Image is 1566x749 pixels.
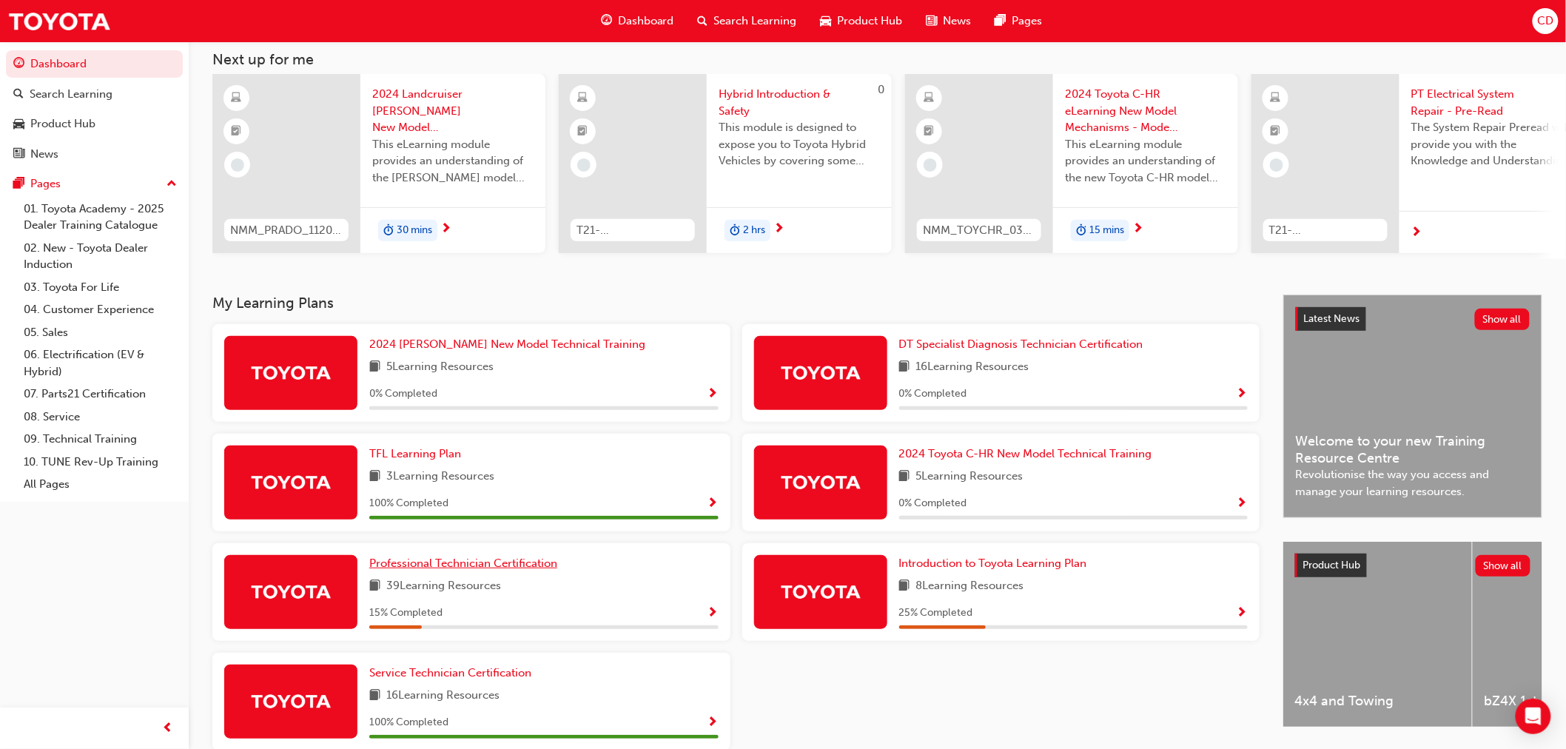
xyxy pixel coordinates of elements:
[18,321,183,344] a: 05. Sales
[899,557,1087,570] span: Introduction to Toyota Learning Plan
[13,148,24,161] span: news-icon
[601,12,612,30] span: guage-icon
[1475,309,1530,330] button: Show all
[927,12,938,30] span: news-icon
[231,158,244,172] span: learningRecordVerb_NONE-icon
[250,579,332,605] img: Trak
[386,687,500,705] span: 16 Learning Resources
[1076,221,1086,241] span: duration-icon
[708,604,719,622] button: Show Progress
[984,6,1055,36] a: pages-iconPages
[708,607,719,620] span: Show Progress
[730,221,740,241] span: duration-icon
[773,223,784,236] span: next-icon
[809,6,915,36] a: car-iconProduct Hub
[18,451,183,474] a: 10. TUNE Rev-Up Training
[13,58,24,71] span: guage-icon
[577,222,689,239] span: T21-FOD_HVIS_PREREQ
[1065,136,1226,187] span: This eLearning module provides an understanding of the new Toyota C-HR model line-up and their Ka...
[916,468,1024,486] span: 5 Learning Resources
[1295,554,1530,577] a: Product HubShow all
[899,495,967,512] span: 0 % Completed
[232,122,242,141] span: booktick-icon
[7,4,111,38] img: Trak
[440,223,451,236] span: next-icon
[383,221,394,241] span: duration-icon
[189,51,1566,68] h3: Next up for me
[1065,86,1226,136] span: 2024 Toyota C-HR eLearning New Model Mechanisms - Model Outline (Module 1)
[6,170,183,198] button: Pages
[6,141,183,168] a: News
[13,118,24,131] span: car-icon
[1537,13,1553,30] span: CD
[1237,494,1248,513] button: Show Progress
[212,295,1260,312] h3: My Learning Plans
[743,222,765,239] span: 2 hrs
[369,337,645,351] span: 2024 [PERSON_NAME] New Model Technical Training
[1237,385,1248,403] button: Show Progress
[708,716,719,730] span: Show Progress
[1296,466,1530,500] span: Revolutionise the way you access and manage your learning resources.
[6,50,183,78] a: Dashboard
[6,47,183,170] button: DashboardSearch LearningProduct HubNews
[1012,13,1043,30] span: Pages
[372,86,534,136] span: 2024 Landcruiser [PERSON_NAME] New Model Mechanisms - Model Outline 1
[13,88,24,101] span: search-icon
[899,446,1158,463] a: 2024 Toyota C-HR New Model Technical Training
[369,495,448,512] span: 100 % Completed
[899,605,973,622] span: 25 % Completed
[708,713,719,732] button: Show Progress
[708,497,719,511] span: Show Progress
[578,89,588,108] span: learningResourceType_ELEARNING-icon
[1237,388,1248,401] span: Show Progress
[250,469,332,495] img: Trak
[821,12,832,30] span: car-icon
[1516,699,1551,734] div: Open Intercom Messenger
[163,719,174,738] span: prev-icon
[924,122,935,141] span: booktick-icon
[1237,604,1248,622] button: Show Progress
[916,358,1029,377] span: 16 Learning Resources
[1237,497,1248,511] span: Show Progress
[1476,555,1531,577] button: Show all
[230,222,343,239] span: NMM_PRADO_112024_MODULE_1
[18,473,183,496] a: All Pages
[686,6,809,36] a: search-iconSearch Learning
[559,74,892,253] a: 0T21-FOD_HVIS_PREREQHybrid Introduction & SafetyThis module is designed to expose you to Toyota H...
[1237,607,1248,620] span: Show Progress
[1269,222,1382,239] span: T21-PTEL_SR_PRE_READ
[18,383,183,406] a: 07. Parts21 Certification
[780,469,861,495] img: Trak
[714,13,797,30] span: Search Learning
[369,336,651,353] a: 2024 [PERSON_NAME] New Model Technical Training
[369,666,531,679] span: Service Technician Certification
[369,446,467,463] a: TFL Learning Plan
[369,605,443,622] span: 15 % Completed
[577,158,591,172] span: learningRecordVerb_NONE-icon
[369,555,563,572] a: Professional Technician Certification
[386,577,501,596] span: 39 Learning Resources
[369,358,380,377] span: book-icon
[708,388,719,401] span: Show Progress
[369,577,380,596] span: book-icon
[18,276,183,299] a: 03. Toyota For Life
[899,337,1143,351] span: DT Specialist Diagnosis Technician Certification
[899,577,910,596] span: book-icon
[397,222,432,239] span: 30 mins
[905,74,1238,253] a: NMM_TOYCHR_032024_MODULE_12024 Toyota C-HR eLearning New Model Mechanisms - Model Outline (Module...
[944,13,972,30] span: News
[1296,307,1530,331] a: Latest NewsShow all
[878,83,884,96] span: 0
[1283,295,1542,518] a: Latest NewsShow allWelcome to your new Training Resource CentreRevolutionise the way you access a...
[18,237,183,276] a: 02. New - Toyota Dealer Induction
[708,385,719,403] button: Show Progress
[899,468,910,486] span: book-icon
[1271,122,1281,141] span: booktick-icon
[386,358,494,377] span: 5 Learning Resources
[916,577,1024,596] span: 8 Learning Resources
[369,386,437,403] span: 0 % Completed
[1271,89,1281,108] span: learningResourceType_ELEARNING-icon
[1303,559,1361,571] span: Product Hub
[1270,158,1283,172] span: learningRecordVerb_NONE-icon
